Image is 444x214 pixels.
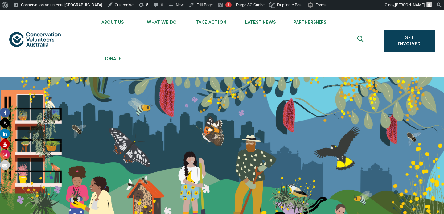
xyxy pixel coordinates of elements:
[236,20,285,25] span: Latest News
[354,33,368,48] button: Expand search box Close search box
[227,2,229,7] span: 1
[137,20,187,25] span: What We Do
[187,4,236,41] li: Take Action
[88,20,137,25] span: About Us
[357,36,365,46] span: Expand search box
[187,20,236,25] span: Take Action
[384,30,435,52] a: Get Involved
[9,32,61,47] img: logo.svg
[395,2,425,7] span: [PERSON_NAME]
[137,4,187,41] li: What We Do
[88,4,137,41] li: About Us
[88,56,137,61] span: Donate
[285,20,335,25] span: Partnerships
